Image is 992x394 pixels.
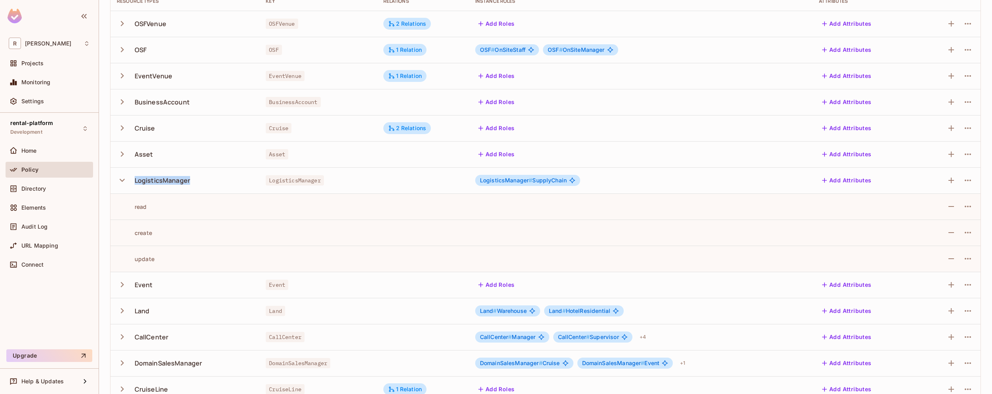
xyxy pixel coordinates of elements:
[266,280,288,290] span: Event
[480,307,497,314] span: Land
[117,229,152,237] div: create
[117,255,154,263] div: update
[21,261,44,268] span: Connect
[582,360,660,366] span: Event
[21,205,46,211] span: Elements
[819,122,875,134] button: Add Attributes
[21,167,38,173] span: Policy
[135,72,173,80] div: EventVenue
[266,45,282,55] span: OSF
[480,334,536,340] span: Manager
[266,306,285,316] span: Land
[508,333,512,340] span: #
[539,360,543,366] span: #
[266,123,291,133] span: Cruise
[529,177,532,184] span: #
[819,17,875,30] button: Add Attributes
[135,19,166,28] div: OSFVenue
[135,98,190,106] div: BusinessAccount
[6,349,92,362] button: Upgrade
[10,129,42,135] span: Development
[480,333,512,340] span: CallCenter
[475,278,518,291] button: Add Roles
[819,44,875,56] button: Add Attributes
[491,46,495,53] span: #
[480,177,533,184] span: LogisticsManager
[21,79,51,85] span: Monitoring
[135,359,202,367] div: DomainSalesManager
[9,38,21,49] span: R
[135,176,190,185] div: LogisticsManager
[475,96,518,108] button: Add Roles
[475,122,518,134] button: Add Roles
[480,360,560,366] span: Cruise
[25,40,71,47] span: Workspace: roy-poc
[135,307,150,315] div: Land
[266,332,305,342] span: CallCenter
[549,307,566,314] span: Land
[819,148,875,161] button: Add Attributes
[475,70,518,82] button: Add Roles
[475,17,518,30] button: Add Roles
[819,331,875,343] button: Add Attributes
[266,71,305,81] span: EventVenue
[677,357,688,369] div: + 1
[266,358,330,368] span: DomainSalesManager
[135,280,153,289] div: Event
[493,307,497,314] span: #
[480,360,543,366] span: DomainSalesManager
[21,242,58,249] span: URL Mapping
[548,47,605,53] span: OnSiteManager
[10,120,53,126] span: rental-platform
[480,47,526,53] span: OnSiteStaff
[480,177,567,184] span: SupplyChain
[819,357,875,369] button: Add Attributes
[480,308,527,314] span: Warehouse
[388,125,427,132] div: 2 Relations
[135,333,169,341] div: CallCenter
[21,60,44,66] span: Projects
[117,203,147,210] div: read
[8,9,22,23] img: SReyMgAAAABJRU5ErkJggg==
[819,305,875,317] button: Add Attributes
[819,96,875,108] button: Add Attributes
[548,46,563,53] span: OSF
[636,331,649,343] div: + 4
[819,174,875,187] button: Add Attributes
[558,334,619,340] span: Supervisor
[266,97,320,107] span: BusinessAccount
[558,333,590,340] span: CallCenter
[480,46,495,53] span: OSF
[388,20,427,27] div: 2 Relations
[21,224,48,230] span: Audit Log
[388,46,422,53] div: 1 Relation
[21,186,46,192] span: Directory
[388,72,422,80] div: 1 Relation
[388,386,422,393] div: 1 Relation
[475,148,518,161] button: Add Roles
[135,45,147,54] div: OSF
[135,124,155,133] div: Cruise
[559,46,563,53] span: #
[135,150,153,159] div: Asset
[21,378,64,385] span: Help & Updates
[641,360,644,366] span: #
[586,333,590,340] span: #
[819,278,875,291] button: Add Attributes
[135,385,168,394] div: CruiseLine
[549,308,610,314] span: HotelResidential
[21,148,37,154] span: Home
[819,70,875,82] button: Add Attributes
[562,307,566,314] span: #
[582,360,645,366] span: DomainSalesManager
[21,98,44,104] span: Settings
[266,19,298,29] span: OSFVenue
[266,175,324,186] span: LogisticsManager
[266,149,288,159] span: Asset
